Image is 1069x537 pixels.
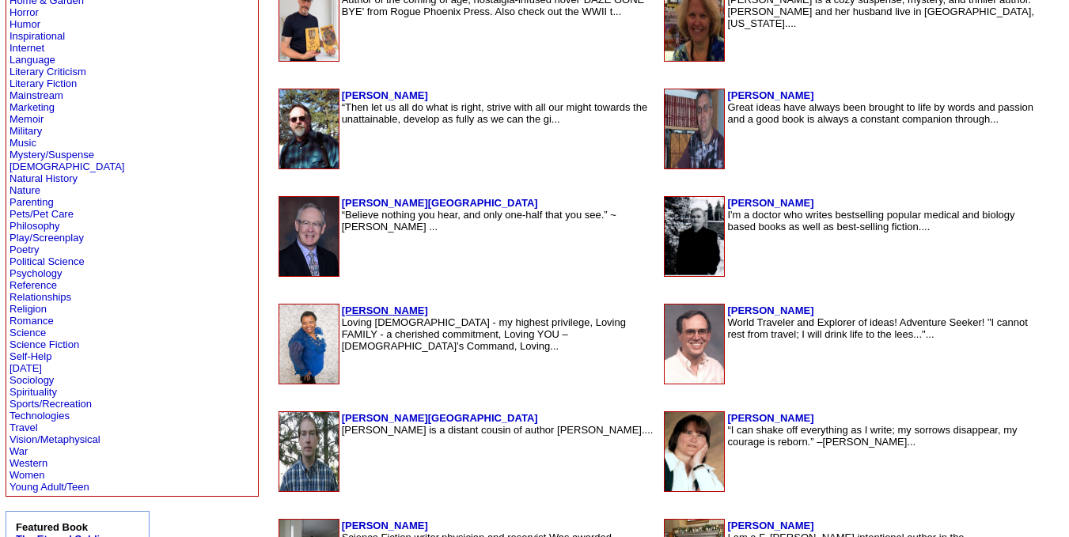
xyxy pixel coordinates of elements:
[9,149,94,161] a: Mystery/Suspense
[342,424,654,436] font: [PERSON_NAME] is a distant cousin of author [PERSON_NAME]....
[727,197,813,209] a: [PERSON_NAME]
[9,362,42,374] a: [DATE]
[9,220,60,232] a: Philosophy
[727,412,813,424] a: [PERSON_NAME]
[9,279,57,291] a: Reference
[9,350,51,362] a: Self-Help
[727,424,1017,448] font: “I can shake off everything as I write; my sorrows disappear, my courage is reborn.” –[PERSON_NAM...
[9,469,45,481] a: Women
[279,412,339,491] img: 226715.jpg
[342,89,428,101] a: [PERSON_NAME]
[727,520,813,531] a: [PERSON_NAME]
[279,89,339,168] img: 38577.jpg
[342,197,538,209] a: [PERSON_NAME][GEOGRAPHIC_DATA]
[9,244,40,255] a: Poetry
[9,481,89,493] a: Young Adult/Teen
[727,304,813,316] a: [PERSON_NAME]
[9,101,55,113] a: Marketing
[9,196,54,208] a: Parenting
[727,101,1033,125] font: Great ideas have always been brought to life by words and passion and a good book is always a con...
[9,315,54,327] a: Romance
[665,412,724,491] img: 231011.jpg
[9,398,92,410] a: Sports/Recreation
[665,304,724,384] img: 7512.jpg
[9,78,77,89] a: Literary Fiction
[9,255,85,267] a: Political Science
[342,316,626,352] font: Loving [DEMOGRAPHIC_DATA] - my highest privilege, Loving FAMILY - a cherished commitment, Loving ...
[9,161,124,172] a: [DEMOGRAPHIC_DATA]
[9,137,36,149] a: Music
[9,18,40,30] a: Humor
[9,291,71,303] a: Relationships
[727,89,813,101] a: [PERSON_NAME]
[665,197,724,276] img: 57433.jpg
[665,89,724,168] img: 125702.jpg
[279,197,339,276] img: 126192.jpg
[9,386,57,398] a: Spirituality
[9,30,65,42] a: Inspirational
[342,412,538,424] a: [PERSON_NAME][GEOGRAPHIC_DATA]
[727,316,1027,340] font: World Traveler and Explorer of ideas! Adventure Seeker! "I cannot rest from travel; I will drink ...
[342,101,648,125] font: “Then let us all do what is right, strive with all our might towards the unattainable, develop as...
[9,42,44,54] a: Internet
[279,304,339,384] img: 72076.jpg
[9,338,79,350] a: Science Fiction
[9,184,40,196] a: Nature
[342,304,428,316] a: [PERSON_NAME]
[9,433,100,445] a: Vision/Metaphysical
[727,209,1014,233] font: I'm a doctor who writes bestselling popular medical and biology based books as well as best-selli...
[9,410,70,422] a: Technologies
[342,209,616,233] font: “Believe nothing you hear, and only one-half that you see.” ~ [PERSON_NAME] ...
[9,125,42,137] a: Military
[9,6,39,18] a: Horror
[9,303,47,315] a: Religion
[9,208,74,220] a: Pets/Pet Care
[9,66,86,78] a: Literary Criticism
[9,445,28,457] a: War
[9,457,47,469] a: Western
[9,89,63,101] a: Mainstream
[9,54,55,66] a: Language
[342,520,428,531] a: [PERSON_NAME]
[9,113,44,125] a: Memoir
[9,232,84,244] a: Play/Screenplay
[9,327,46,338] a: Science
[9,374,54,386] a: Sociology
[9,172,78,184] a: Natural History
[9,267,62,279] a: Psychology
[9,422,38,433] a: Travel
